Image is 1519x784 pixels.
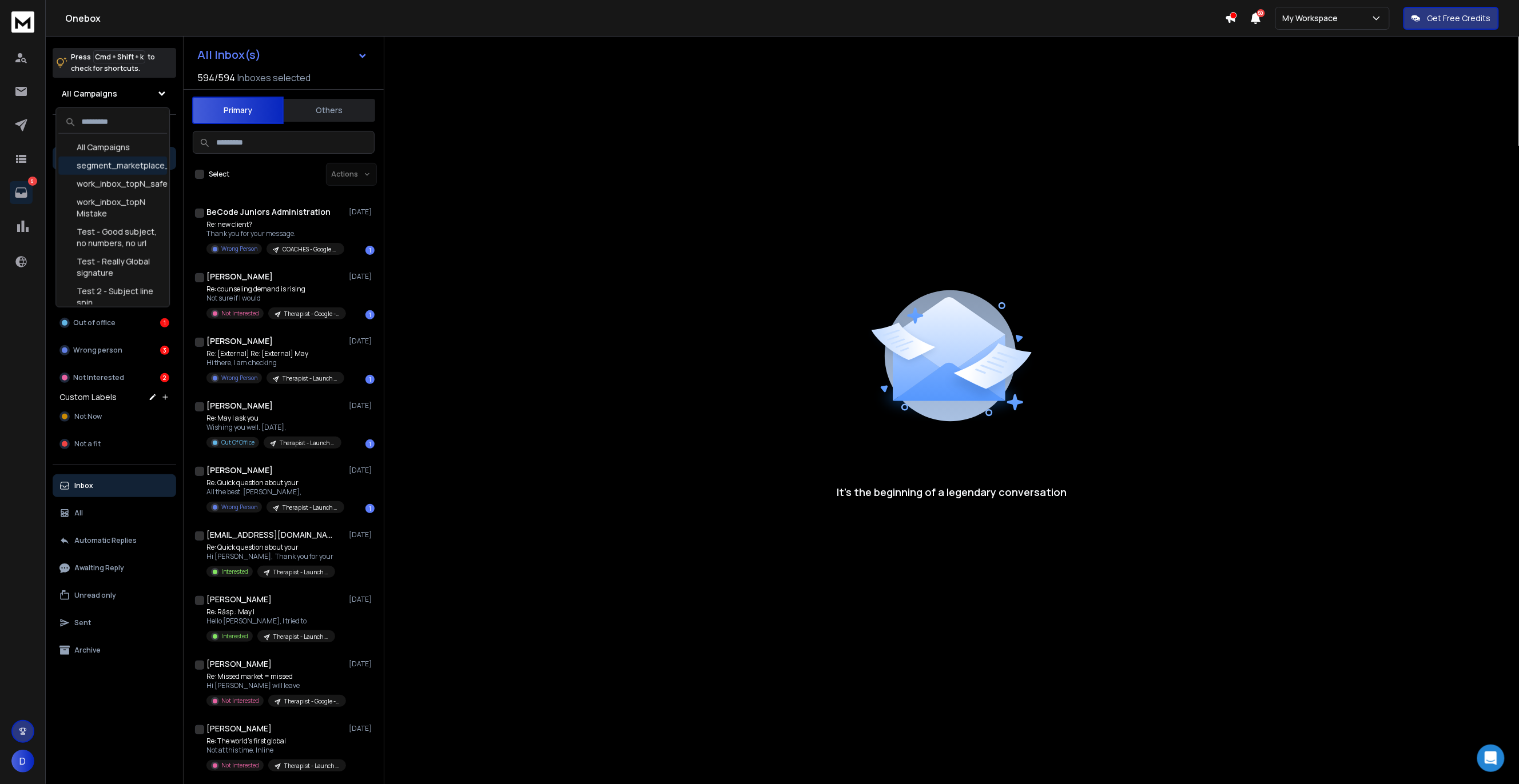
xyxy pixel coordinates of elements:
p: Wrong Person [221,374,257,382]
label: Select [209,170,229,179]
p: [DATE] [349,724,375,733]
p: Therapist - Launch - Lrg [280,439,335,447]
p: Not Interested [73,373,124,382]
h1: All Campaigns [62,88,117,99]
p: Therapist - Launch - Lrg [273,633,328,641]
p: Re: The world’s first global [206,737,344,746]
p: Awaiting Reply [74,563,124,573]
h3: Custom Labels [59,391,117,403]
p: Wrong Person [221,245,257,253]
h1: [PERSON_NAME] [206,594,272,605]
p: Re: Quick question about your [206,543,335,552]
p: Re: counseling demand is rising [206,285,344,294]
h1: [EMAIL_ADDRESS][DOMAIN_NAME] [206,529,332,541]
p: It’s the beginning of a legendary conversation [837,484,1067,500]
p: Hi there, I am checking [206,358,344,367]
p: All the best. [PERSON_NAME], [206,487,344,497]
p: Therapist - Google - Large [284,310,339,318]
p: Therapist - Google - Large [284,697,339,706]
button: Others [284,98,375,123]
p: Re: new client? [206,220,344,229]
p: All [74,509,83,518]
div: All Campaigns [58,138,167,157]
p: [DATE] [349,466,375,475]
div: work_inbox_topN_safe_work_google_seed_early_fit.YES [58,175,167,193]
p: Hello [PERSON_NAME], I tried to [206,617,335,626]
img: logo [11,11,34,33]
div: work_inbox_topN Mistake [58,193,167,223]
p: Wrong Person [221,503,257,511]
p: Wrong person [73,346,122,355]
button: Primary [192,97,284,124]
h1: Onebox [65,11,1225,25]
div: 1 [160,318,169,327]
div: 1 [365,310,375,319]
span: Not a fit [74,439,101,449]
p: Re: [External] Re: [External] May [206,349,344,358]
p: My Workspace [1283,13,1343,24]
div: Test 2 - Subject line spin [58,282,167,312]
p: Therapist - Launch - Lrg [283,503,337,512]
p: [DATE] [349,272,375,281]
div: segment_marketplace_safe_work_google_seed_early [58,157,167,175]
span: Not Now [74,412,102,421]
h1: [PERSON_NAME] [206,335,273,347]
p: Get Free Credits [1427,13,1491,24]
div: 1 [365,246,375,255]
p: Re: Răsp.: May I [206,607,335,617]
p: 6 [28,177,37,186]
div: 1 [365,439,375,449]
p: COACHES - Google - Large [283,245,337,254]
p: Out Of Office [221,438,255,447]
h1: [PERSON_NAME] [206,465,273,476]
p: Inbox [74,481,93,490]
h3: Filters [53,124,176,140]
p: Thank you for your message. [206,229,344,238]
p: Interested [221,632,248,641]
h1: [PERSON_NAME] [206,723,272,734]
div: 1 [365,504,375,513]
p: Hi [PERSON_NAME] will leave [206,681,344,690]
p: Not Interested [221,309,259,318]
h1: [PERSON_NAME] [206,400,273,411]
p: Press to check for shortcuts. [71,51,155,74]
p: [DATE] [349,337,375,346]
p: Re: Quick question about your [206,478,344,487]
p: Automatic Replies [74,536,137,545]
p: Therapist - Launch - Lrg [283,374,337,383]
p: [DATE] [349,530,375,539]
p: Unread only [74,591,116,600]
span: 594 / 594 [197,71,235,85]
h1: BeCode Juniors Administration [206,206,331,218]
h1: All Inbox(s) [197,49,261,61]
p: Therapist - Launch - Smll [284,762,339,770]
p: [DATE] [349,401,375,410]
p: Sent [74,618,91,627]
div: 2 [160,373,169,382]
p: Not Interested [221,697,259,705]
p: [DATE] [349,659,375,669]
p: [DATE] [349,207,375,217]
span: D [11,750,34,773]
div: Test - Really Global signature [58,253,167,282]
div: Test - Good subject, no numbers, no url [58,223,167,253]
p: Hi [PERSON_NAME], Thank you for your [206,552,335,561]
p: Re: May I ask you [206,414,341,423]
h3: Inboxes selected [237,71,311,85]
p: Interested [221,567,248,576]
p: Not sure if I would [206,294,344,303]
h1: [PERSON_NAME] [206,658,272,670]
p: Re: Missed market = missed [206,672,344,681]
h1: [PERSON_NAME] [206,271,273,282]
p: Out of office [73,318,116,327]
span: Cmd + Shift + k [93,50,145,63]
p: Wishing you well. [DATE], [206,423,341,432]
p: Not Interested [221,761,259,770]
p: Therapist - Launch - Lrg [273,568,328,577]
div: 1 [365,375,375,384]
p: Not at this time. Inline [206,746,344,755]
p: [DATE] [349,595,375,604]
div: Open Intercom Messenger [1477,745,1505,772]
div: 3 [160,346,169,355]
p: Archive [74,646,101,655]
